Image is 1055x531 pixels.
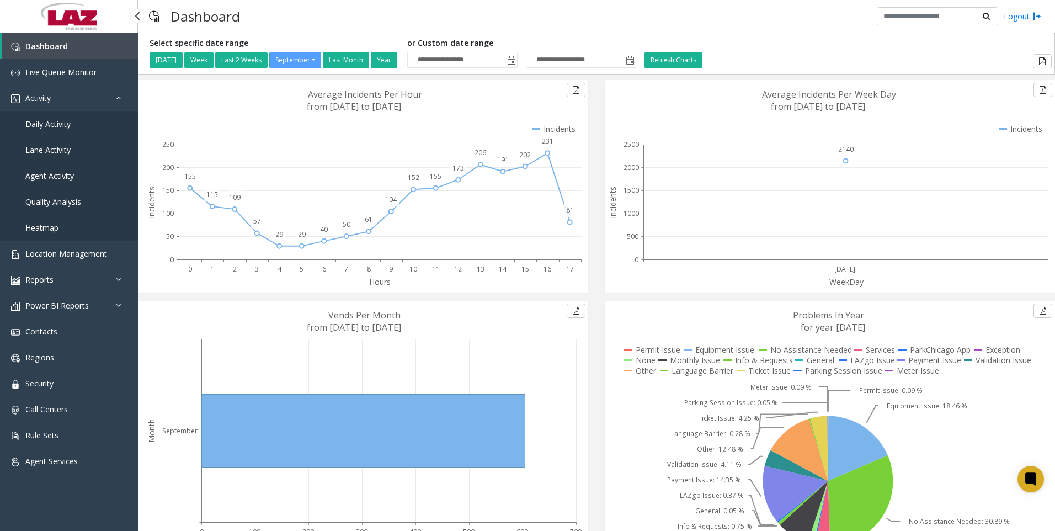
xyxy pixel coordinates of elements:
[11,380,20,389] img: 'icon'
[389,264,393,274] text: 9
[838,145,854,154] text: 2140
[477,264,484,274] text: 13
[162,209,174,218] text: 100
[829,277,864,287] text: WeekDay
[671,429,750,438] text: Language Barrier: 0.28 %
[11,354,20,363] img: 'icon'
[678,522,752,531] text: Info & Requests: 0.75 %
[162,163,174,172] text: 200
[887,401,967,411] text: Equipment Issue: 18.46 %
[308,88,422,100] text: Average Incidents Per Hour
[25,93,51,103] span: Activity
[162,185,174,195] text: 150
[269,52,321,68] button: September
[253,216,261,226] text: 57
[328,309,401,321] text: Vends Per Month
[667,475,741,485] text: Payment Issue: 14.35 %
[834,264,855,274] text: [DATE]
[1033,83,1052,97] button: Export to pdf
[229,193,241,202] text: 109
[475,148,486,157] text: 206
[644,52,702,68] button: Refresh Charts
[25,222,58,233] span: Heatmap
[146,419,157,443] text: Month
[25,197,81,207] span: Quality Analysis
[695,506,744,516] text: General: 0.05 %
[566,205,574,215] text: 81
[233,264,237,274] text: 2
[11,432,20,440] img: 'icon'
[407,39,636,48] h5: or Custom date range
[11,68,20,77] img: 'icon'
[11,43,20,51] img: 'icon'
[624,140,639,149] text: 2500
[432,264,440,274] text: 11
[1004,10,1041,22] a: Logout
[210,264,214,274] text: 1
[409,264,417,274] text: 10
[298,230,306,239] text: 29
[909,517,1010,526] text: No Assistance Needed: 30.89 %
[320,225,328,234] text: 40
[150,39,399,48] h5: Select specific date range
[11,406,20,415] img: 'icon'
[162,140,174,149] text: 250
[365,215,372,224] text: 61
[184,52,214,68] button: Week
[25,274,54,285] span: Reports
[801,321,865,333] text: for year [DATE]
[344,264,348,274] text: 7
[371,52,397,68] button: Year
[343,220,350,229] text: 50
[275,230,283,239] text: 29
[1033,54,1052,68] button: Export to pdf
[521,264,529,274] text: 15
[750,383,812,392] text: Meter Issue: 0.09 %
[11,458,20,466] img: 'icon'
[408,173,419,182] text: 152
[499,264,507,274] text: 14
[25,352,54,363] span: Regions
[544,264,551,274] text: 16
[278,264,282,274] text: 4
[624,209,639,218] text: 1000
[454,264,462,274] text: 12
[430,172,441,181] text: 155
[11,328,20,337] img: 'icon'
[2,33,138,59] a: Dashboard
[170,255,174,264] text: 0
[680,491,744,500] text: LAZgo Issue: 0.37 %
[667,460,742,469] text: Validation Issue: 4.11 %
[25,456,78,466] span: Agent Services
[367,264,371,274] text: 8
[25,300,89,311] span: Power BI Reports
[25,41,68,51] span: Dashboard
[255,264,259,274] text: 3
[215,52,268,68] button: Last 2 Weeks
[300,264,303,274] text: 5
[519,150,531,160] text: 202
[25,67,97,77] span: Live Queue Monitor
[1033,304,1052,318] button: Export to pdf
[684,398,778,407] text: Parking Session Issue: 0.05 %
[166,232,174,241] text: 50
[25,145,71,155] span: Lane Activity
[542,136,553,146] text: 231
[149,3,159,30] img: pageIcon
[307,321,401,333] text: from [DATE] to [DATE]
[25,404,68,415] span: Call Centers
[1032,10,1041,22] img: logout
[322,264,326,274] text: 6
[25,430,58,440] span: Rule Sets
[762,88,896,100] text: Average Incidents Per Week Day
[566,264,574,274] text: 17
[385,195,397,204] text: 104
[627,232,638,241] text: 500
[369,277,391,287] text: Hours
[698,413,759,423] text: Ticket Issue: 4.25 %
[11,276,20,285] img: 'icon'
[452,163,464,173] text: 173
[624,52,636,68] span: Toggle popup
[505,52,517,68] span: Toggle popup
[184,172,196,181] text: 155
